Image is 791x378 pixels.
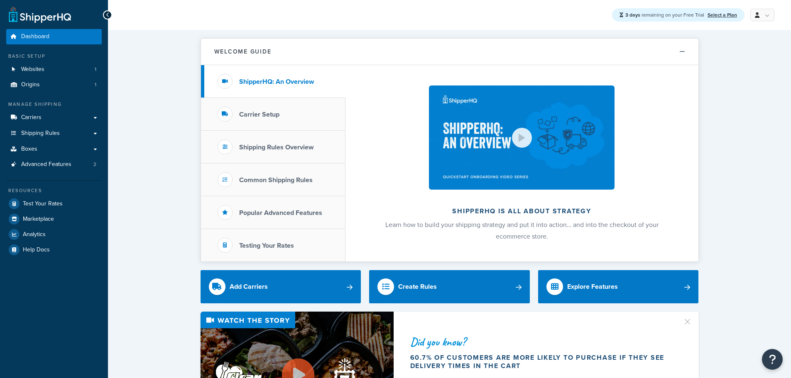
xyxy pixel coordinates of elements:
a: Create Rules [369,270,530,303]
a: Websites1 [6,62,102,77]
div: Explore Features [567,281,618,293]
button: Open Resource Center [762,349,783,370]
img: ShipperHQ is all about strategy [429,85,614,190]
span: Advanced Features [21,161,71,168]
a: Explore Features [538,270,699,303]
a: Advanced Features2 [6,157,102,172]
span: Boxes [21,146,37,153]
span: Origins [21,81,40,88]
div: Resources [6,187,102,194]
a: Test Your Rates [6,196,102,211]
li: Origins [6,77,102,93]
span: Shipping Rules [21,130,60,137]
span: Learn how to build your shipping strategy and put it into action… and into the checkout of your e... [385,220,659,241]
li: Websites [6,62,102,77]
span: Test Your Rates [23,200,63,207]
span: Help Docs [23,246,50,254]
a: Marketplace [6,212,102,227]
span: Carriers [21,114,42,121]
span: 2 [93,161,96,168]
a: Shipping Rules [6,126,102,141]
h2: Welcome Guide [214,49,272,55]
div: Create Rules [398,281,437,293]
span: Websites [21,66,44,73]
h2: ShipperHQ is all about strategy [367,207,676,215]
a: Select a Plan [708,11,737,19]
h3: Testing Your Rates [239,242,294,249]
strong: 3 days [625,11,640,19]
span: Marketplace [23,216,54,223]
a: Boxes [6,141,102,157]
a: Analytics [6,227,102,242]
span: Dashboard [21,33,49,40]
a: Carriers [6,110,102,125]
a: Origins1 [6,77,102,93]
a: Add Carriers [201,270,361,303]
h3: ShipperHQ: An Overview [239,78,314,85]
span: Analytics [23,231,46,238]
div: Manage Shipping [6,101,102,108]
div: Basic Setup [6,53,102,60]
button: Welcome Guide [201,39,698,65]
span: 1 [95,66,96,73]
h3: Carrier Setup [239,111,279,118]
a: Dashboard [6,29,102,44]
span: 1 [95,81,96,88]
div: 60.7% of customers are more likely to purchase if they see delivery times in the cart [410,354,673,370]
a: Help Docs [6,242,102,257]
li: Advanced Features [6,157,102,172]
h3: Common Shipping Rules [239,176,313,184]
div: Add Carriers [230,281,268,293]
h3: Shipping Rules Overview [239,144,313,151]
div: Did you know? [410,336,673,348]
span: remaining on your Free Trial [625,11,705,19]
h3: Popular Advanced Features [239,209,322,217]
